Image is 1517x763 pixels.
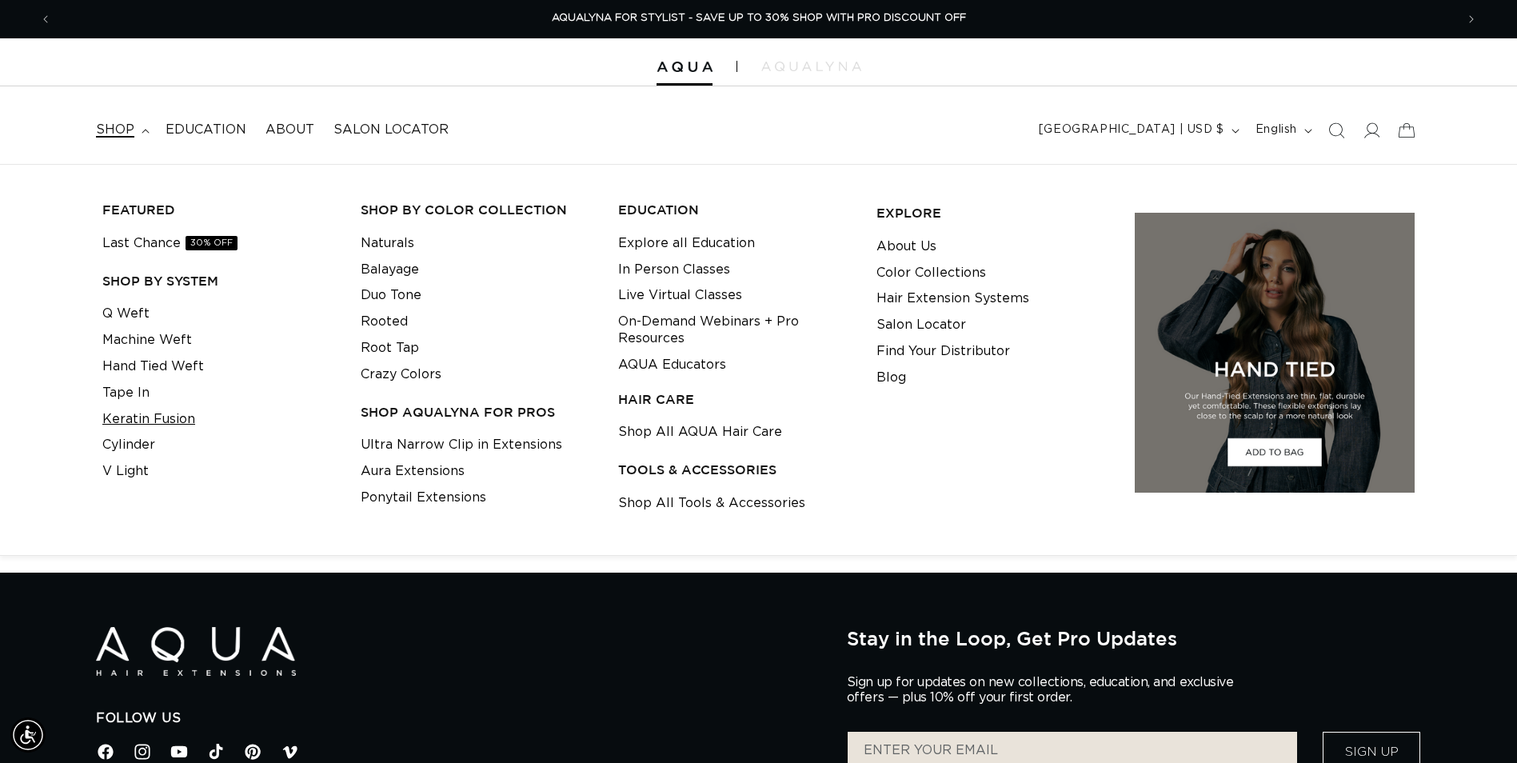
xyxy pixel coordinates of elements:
[102,432,155,458] a: Cylinder
[876,338,1010,365] a: Find Your Distributor
[102,458,149,485] a: V Light
[96,710,823,727] h2: Follow Us
[361,202,594,218] h3: Shop by Color Collection
[618,282,742,309] a: Live Virtual Classes
[361,335,419,362] a: Root Tap
[10,717,46,753] div: Accessibility Menu
[876,205,1110,222] h3: EXPLORE
[102,273,336,290] h3: SHOP BY SYSTEM
[156,112,256,148] a: Education
[361,257,419,283] a: Balayage
[361,404,594,421] h3: Shop AquaLyna for Pros
[618,419,782,445] a: Shop All AQUA Hair Care
[102,202,336,218] h3: FEATURED
[96,627,296,676] img: Aqua Hair Extensions
[166,122,246,138] span: Education
[186,236,238,250] span: 30% OFF
[1437,686,1517,763] iframe: Chat Widget
[657,62,713,73] img: Aqua Hair Extensions
[618,257,730,283] a: In Person Classes
[28,4,63,34] button: Previous announcement
[86,112,156,148] summary: shop
[102,354,204,380] a: Hand Tied Weft
[761,62,861,71] img: aqualyna.com
[102,301,150,327] a: Q Weft
[552,13,966,23] span: AQUALYNA FOR STYLIST - SAVE UP TO 30% SHOP WITH PRO DISCOUNT OFF
[361,230,414,257] a: Naturals
[1039,122,1224,138] span: [GEOGRAPHIC_DATA] | USD $
[847,675,1247,705] p: Sign up for updates on new collections, education, and exclusive offers — plus 10% off your first...
[361,309,408,335] a: Rooted
[361,432,562,458] a: Ultra Narrow Clip in Extensions
[618,391,852,408] h3: HAIR CARE
[102,230,238,257] a: Last Chance30% OFF
[265,122,314,138] span: About
[876,312,966,338] a: Salon Locator
[333,122,449,138] span: Salon Locator
[1319,113,1354,148] summary: Search
[1454,4,1489,34] button: Next announcement
[876,365,906,391] a: Blog
[96,122,134,138] span: shop
[1256,122,1297,138] span: English
[324,112,458,148] a: Salon Locator
[361,282,421,309] a: Duo Tone
[876,286,1029,312] a: Hair Extension Systems
[618,461,852,478] h3: TOOLS & ACCESSORIES
[618,352,726,378] a: AQUA Educators
[361,458,465,485] a: Aura Extensions
[618,202,852,218] h3: EDUCATION
[876,260,986,286] a: Color Collections
[1246,115,1319,146] button: English
[102,327,192,354] a: Machine Weft
[102,380,150,406] a: Tape In
[1029,115,1246,146] button: [GEOGRAPHIC_DATA] | USD $
[618,490,805,517] a: Shop All Tools & Accessories
[876,234,936,260] a: About Us
[361,362,441,388] a: Crazy Colors
[256,112,324,148] a: About
[618,230,755,257] a: Explore all Education
[361,485,486,511] a: Ponytail Extensions
[618,309,852,352] a: On-Demand Webinars + Pro Resources
[847,627,1421,649] h2: Stay in the Loop, Get Pro Updates
[102,406,195,433] a: Keratin Fusion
